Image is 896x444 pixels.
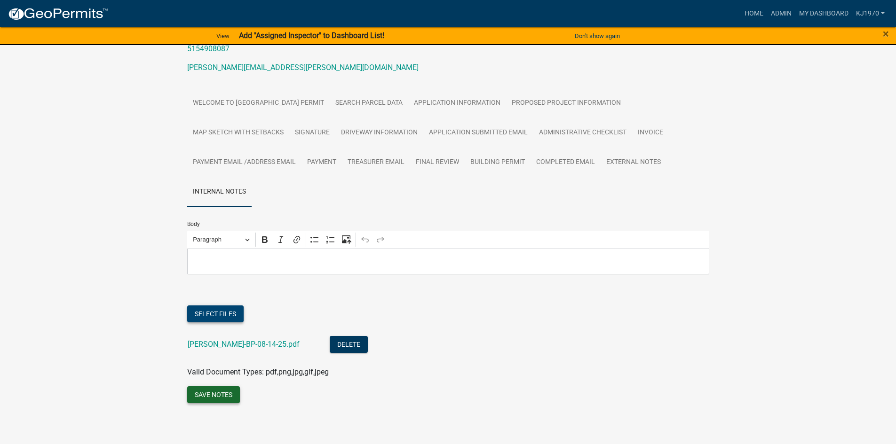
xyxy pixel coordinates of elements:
a: Payment Email /Address Email [187,148,301,178]
span: Paragraph [193,234,242,245]
a: [PERSON_NAME]-BP-08-14-25.pdf [188,340,300,349]
span: × [883,27,889,40]
a: Signature [289,118,335,148]
button: Close [883,28,889,39]
span: Valid Document Types: pdf,png,jpg,gif,jpeg [187,367,329,376]
a: Treasurer Email [342,148,410,178]
a: Proposed Project Information [506,88,626,118]
a: Building Permit [465,148,531,178]
a: Search Parcel Data [330,88,408,118]
a: Completed Email [531,148,601,178]
a: Admin [767,5,795,23]
label: Body [187,221,200,227]
a: Application Submitted Email [423,118,533,148]
button: Save Notes [187,386,240,403]
button: Don't show again [571,28,624,44]
a: kj1970 [852,5,888,23]
a: Application Information [408,88,506,118]
a: Driveway Information [335,118,423,148]
div: Editor toolbar [187,231,709,249]
a: Home [741,5,767,23]
a: [PERSON_NAME][EMAIL_ADDRESS][PERSON_NAME][DOMAIN_NAME] [187,63,419,72]
a: Administrative Checklist [533,118,632,148]
a: 5154908087 [187,44,230,53]
a: Final Review [410,148,465,178]
a: View [213,28,233,44]
a: Payment [301,148,342,178]
strong: Add "Assigned Inspector" to Dashboard List! [239,31,384,40]
a: Map Sketch with Setbacks [187,118,289,148]
a: My Dashboard [795,5,852,23]
div: Editor editing area: main. Press Alt+0 for help. [187,249,709,274]
a: External Notes [601,148,666,178]
wm-modal-confirm: Delete Document [330,341,368,350]
button: Delete [330,336,368,353]
a: Internal Notes [187,177,252,207]
a: Invoice [632,118,669,148]
a: Welcome to [GEOGRAPHIC_DATA] Permit [187,88,330,118]
button: Paragraph, Heading [189,233,254,247]
button: Select files [187,305,244,322]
